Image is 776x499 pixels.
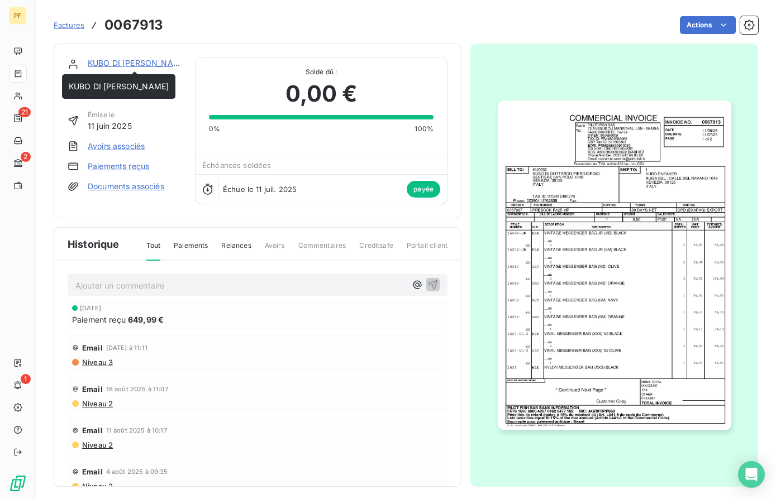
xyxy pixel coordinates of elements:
span: 21 [18,107,31,117]
span: Solde dû : [209,67,434,77]
span: Email [82,385,103,394]
a: Paiements reçus [88,161,149,172]
span: Niveau 2 [81,399,113,408]
span: 4 août 2025 à 09:35 [106,468,168,475]
span: Email [82,426,103,435]
span: [DATE] [80,305,101,311]
span: 11 août 2025 à 10:17 [106,427,167,434]
a: Documents associés [88,181,164,192]
h3: 0067913 [104,15,163,35]
a: Avoirs associés [88,141,145,152]
span: [DATE] à 11:11 [106,344,147,351]
span: Tout [146,241,161,261]
span: Paiement reçu [72,314,126,325]
span: Échéances soldées [202,161,272,170]
span: Factures [54,21,84,30]
span: payée [407,181,440,198]
span: 2 [21,152,31,162]
span: Échue le 11 juil. 2025 [223,185,297,194]
img: invoice_thumbnail [498,100,731,430]
a: KUBO DI [PERSON_NAME] [88,58,188,68]
span: Email [82,343,103,352]
span: 649,99 € [128,314,164,325]
span: Portail client [407,241,447,260]
span: Relances [221,241,251,260]
span: 0% [209,124,220,134]
span: 11 juin 2025 [88,120,132,132]
span: KUBO DI [PERSON_NAME] [69,81,169,91]
a: Factures [54,20,84,31]
img: Logo LeanPay [9,474,27,492]
div: Open Intercom Messenger [738,461,765,488]
span: 0,00 € [285,77,358,111]
span: 18 août 2025 à 11:07 [106,386,168,392]
span: Creditsafe [359,241,393,260]
span: Historique [68,237,120,252]
span: Avoirs [265,241,285,260]
span: Niveau 2 [81,440,113,449]
button: Actions [680,16,736,34]
span: Email [82,467,103,476]
span: Commentaires [298,241,346,260]
span: Niveau 2 [81,482,113,491]
span: 1 [21,374,31,384]
span: 100% [415,124,434,134]
span: Paiements [174,241,208,260]
span: Niveau 3 [81,358,113,367]
div: PF [9,7,27,25]
span: Émise le [88,110,132,120]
